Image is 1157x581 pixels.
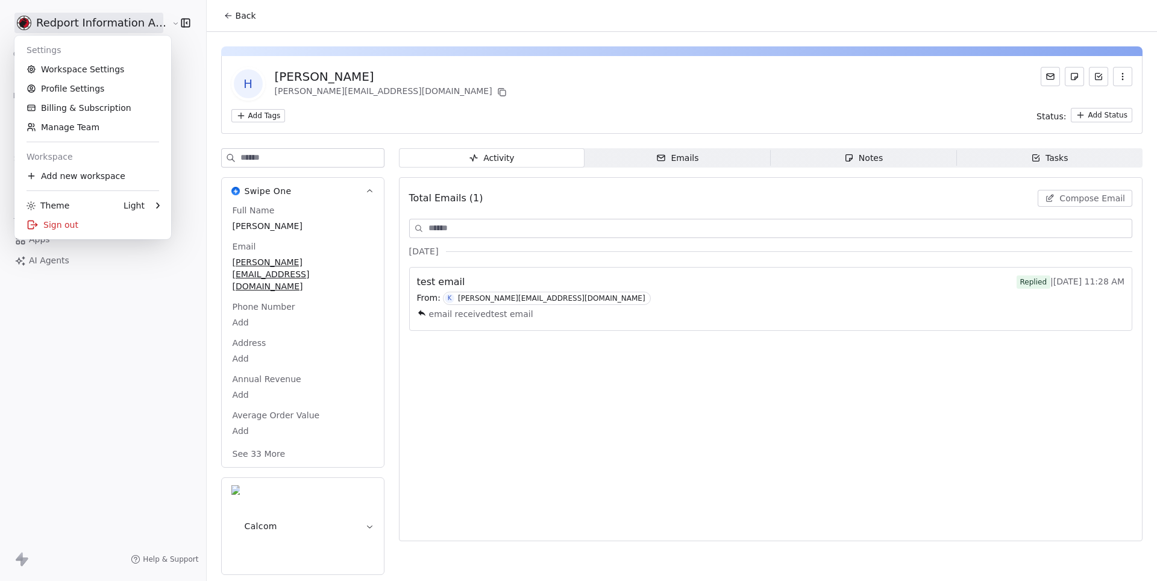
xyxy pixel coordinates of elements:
[19,147,166,166] div: Workspace
[19,40,166,60] div: Settings
[19,98,166,118] a: Billing & Subscription
[19,118,166,137] a: Manage Team
[19,60,166,79] a: Workspace Settings
[27,199,69,212] div: Theme
[19,79,166,98] a: Profile Settings
[124,199,145,212] div: Light
[19,215,166,234] div: Sign out
[19,166,166,186] div: Add new workspace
